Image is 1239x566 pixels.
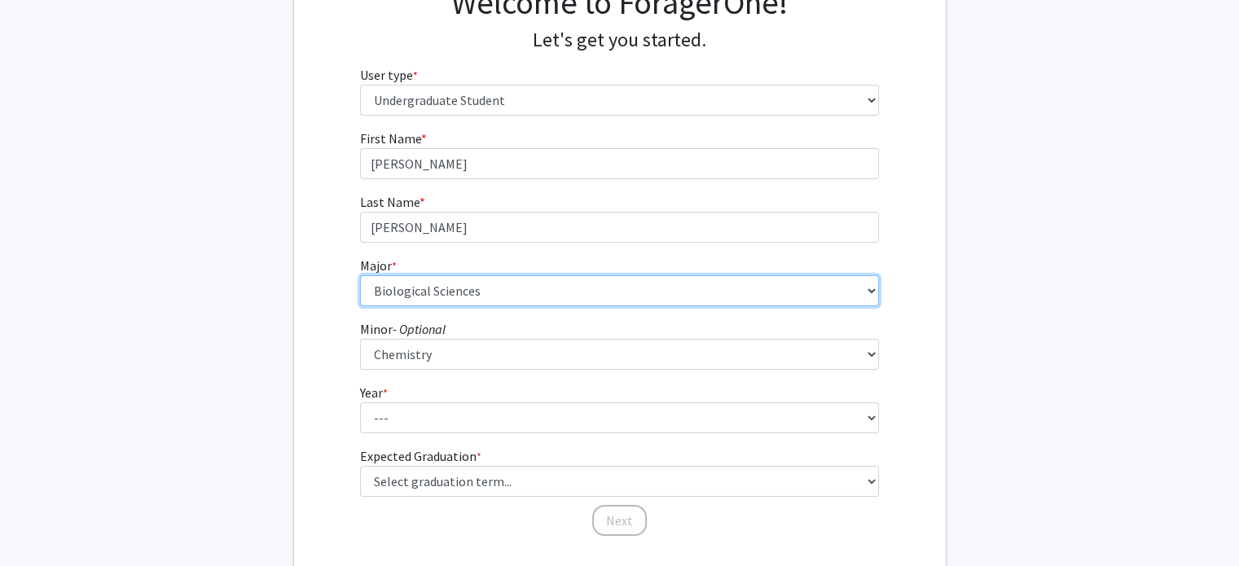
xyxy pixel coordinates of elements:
label: Expected Graduation [360,446,481,466]
label: Year [360,383,388,402]
iframe: Chat [12,493,69,554]
i: - Optional [393,321,446,337]
span: First Name [360,130,421,147]
label: Minor [360,319,446,339]
button: Next [592,505,647,536]
h4: Let's get you started. [360,29,879,52]
label: User type [360,65,418,85]
label: Major [360,256,397,275]
span: Last Name [360,194,420,210]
